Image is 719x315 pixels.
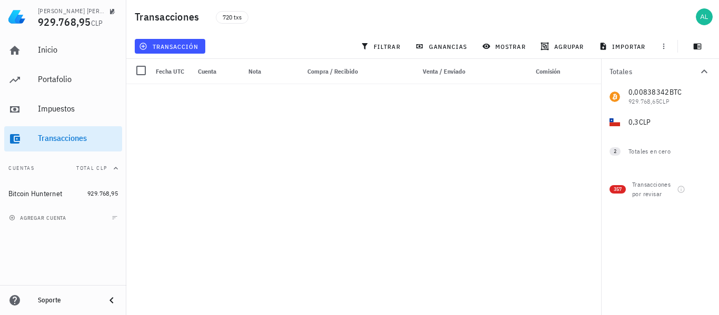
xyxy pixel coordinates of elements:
div: Transacciones [38,133,118,143]
span: filtrar [363,42,401,50]
div: Compra / Recibido [295,59,362,84]
button: Totales [601,59,719,84]
a: Portafolio [4,67,122,93]
span: Nota [248,67,261,75]
button: agregar cuenta [6,212,71,223]
img: LedgiFi [8,8,25,25]
h1: Transacciones [135,8,203,25]
div: Comisión [488,59,564,84]
button: mostrar [478,39,532,54]
div: Totales en cero [628,147,690,156]
div: Impuestos [38,104,118,114]
button: transacción [135,39,205,54]
div: Fecha UTC [152,59,194,84]
span: transacción [141,42,198,50]
span: mostrar [484,42,526,50]
div: Totales [610,68,698,75]
span: Cuenta [198,67,216,75]
span: 720 txs [223,12,242,23]
a: Impuestos [4,97,122,122]
div: Inicio [38,45,118,55]
div: avatar [696,8,713,25]
div: Portafolio [38,74,118,84]
span: 357 [614,185,622,194]
button: ganancias [411,39,474,54]
span: 2 [614,147,616,156]
span: Comisión [536,67,560,75]
div: Soporte [38,296,97,304]
div: Bitcoin Hunternet [8,189,62,198]
span: CLP [91,18,103,28]
span: agrupar [543,42,584,50]
button: CuentasTotal CLP [4,156,122,181]
div: Nota [244,59,295,84]
span: Total CLP [76,165,107,171]
span: agregar cuenta [11,215,66,221]
span: importar [601,42,646,50]
div: Venta / Enviado [402,59,470,84]
button: agrupar [536,39,590,54]
span: Fecha UTC [156,67,184,75]
div: [PERSON_NAME] [PERSON_NAME] [38,7,105,15]
a: Transacciones [4,126,122,151]
span: ganancias [417,42,467,50]
span: Venta / Enviado [423,67,465,75]
span: Compra / Recibido [307,67,358,75]
button: importar [594,39,652,54]
a: Bitcoin Hunternet 929.768,95 [4,181,122,206]
button: filtrar [356,39,407,54]
a: Inicio [4,38,122,63]
span: 929.768,95 [87,189,118,197]
div: Cuenta [194,59,244,84]
span: 929.768,95 [38,15,91,29]
div: Transacciones por revisar [632,180,676,199]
